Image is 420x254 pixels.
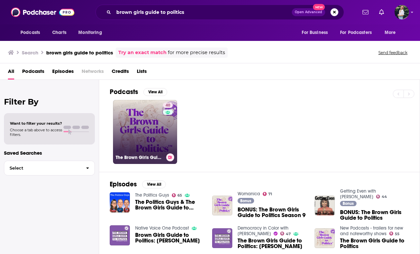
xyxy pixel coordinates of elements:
a: EpisodesView All [110,180,166,188]
button: Select [4,161,95,175]
button: Send feedback [376,50,409,55]
span: 71 [268,193,272,196]
button: open menu [336,26,381,39]
input: Search podcasts, credits, & more... [114,7,292,17]
img: Brown Girls Guide to Politics: Paulette Jordan [110,225,130,245]
a: 47 [280,232,291,236]
button: open menu [16,26,49,39]
a: Lists [137,66,147,79]
span: Networks [82,66,104,79]
span: The Brown Girls Guide to Politics: [PERSON_NAME] [238,238,307,249]
span: Select [4,166,81,170]
h3: Search [22,49,38,56]
img: The Politics Guys & The Brown Girls Guide to Politics [110,192,130,212]
a: Charts [48,26,70,39]
a: 40 [163,103,173,108]
a: New Podcasts - trailers for new and noteworthy shows [340,225,403,237]
span: 65 [177,194,182,197]
a: Getting Even with Anita Hill [340,188,376,200]
div: Search podcasts, credits, & more... [95,5,344,20]
span: for more precise results [168,49,225,56]
button: open menu [380,26,404,39]
span: For Business [302,28,328,37]
button: View All [143,88,167,96]
span: Brown Girls Guide to Politics: [PERSON_NAME] [135,232,204,243]
img: The Brown Girls Guide to Politics: Aimee Allison [212,228,232,248]
a: Try an exact match [118,49,167,56]
span: Open Advanced [295,11,322,14]
img: Podchaser - Follow, Share and Rate Podcasts [11,6,74,18]
span: More [385,28,396,37]
span: Charts [52,28,66,37]
span: 40 [166,102,170,109]
span: Logged in as ginny24232 [395,5,409,19]
a: Native Voice One Podcast [135,225,189,231]
button: View All [142,180,166,188]
a: 65 [172,193,182,197]
img: The Brown Girls Guide to Politics [315,228,335,248]
button: open menu [297,26,336,39]
img: BONUS: The Brown Girls Guide to Politics Season 9 [212,196,232,216]
h2: Podcasts [110,88,138,96]
span: 55 [395,233,400,236]
a: The Politics Guys & The Brown Girls Guide to Politics [135,199,204,210]
a: The Brown Girls Guide to Politics [340,238,409,249]
span: 47 [286,233,291,236]
a: 71 [263,192,272,196]
a: Brown Girls Guide to Politics: Paulette Jordan [135,232,204,243]
a: 44 [376,195,387,199]
a: Show notifications dropdown [376,7,387,18]
span: New [313,4,325,10]
button: open menu [74,26,110,39]
img: BONUS: The Brown Girls Guide to Politics [315,196,335,216]
span: Podcasts [20,28,40,37]
span: Choose a tab above to access filters. [10,128,62,137]
span: Want to filter your results? [10,121,62,126]
a: 40The Brown Girls Guide to Politics [113,100,177,164]
h2: Filter By [4,97,95,107]
a: The Politics Guys [135,192,169,198]
span: Bonus [343,202,354,206]
span: Bonus [240,199,251,203]
a: Podcasts [22,66,44,79]
a: BONUS: The Brown Girls Guide to Politics [340,209,409,221]
a: Show notifications dropdown [360,7,371,18]
h3: brown girls guide to politics [46,49,113,56]
a: Episodes [52,66,74,79]
a: All [8,66,14,79]
h2: Episodes [110,180,137,188]
h3: The Brown Girls Guide to Politics [116,155,164,160]
button: Show profile menu [395,5,409,19]
span: Monitoring [78,28,102,37]
a: Credits [112,66,129,79]
p: Saved Searches [4,150,95,156]
span: 44 [382,195,387,198]
a: PodcastsView All [110,88,167,96]
a: The Brown Girls Guide to Politics: Aimee Allison [238,238,307,249]
a: 55 [389,232,400,236]
img: User Profile [395,5,409,19]
a: Democracy in Color with Steve Phillips [238,225,288,237]
span: For Podcasters [340,28,372,37]
button: Open AdvancedNew [292,8,325,16]
a: Womanica [238,191,260,197]
a: BONUS: The Brown Girls Guide to Politics Season 9 [238,207,307,218]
